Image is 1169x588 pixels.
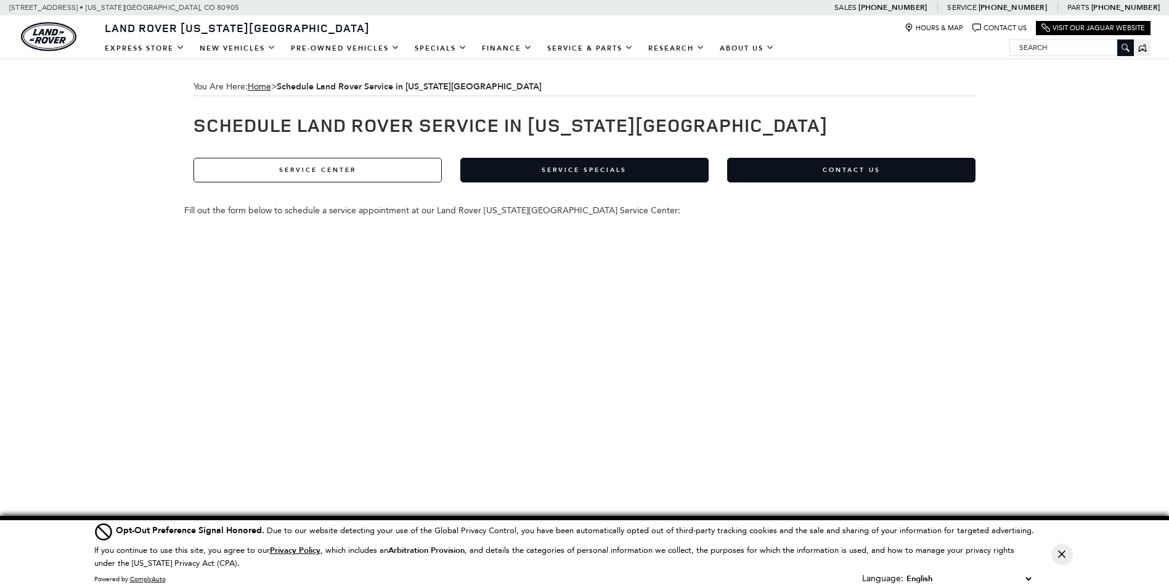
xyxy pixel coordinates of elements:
strong: Arbitration Provision [388,545,465,556]
a: Service & Parts [540,38,641,59]
a: ComplyAuto [130,575,166,583]
nav: Main Navigation [97,38,782,59]
div: Due to our website detecting your use of the Global Privacy Control, you have been automatically ... [116,524,1034,537]
img: Land Rover [21,22,76,51]
button: Close Button [1051,544,1073,565]
a: land-rover [21,22,76,51]
a: Land Rover [US_STATE][GEOGRAPHIC_DATA] [97,20,377,35]
a: [PHONE_NUMBER] [1091,2,1160,12]
a: Home [248,81,271,92]
span: > [248,81,542,92]
div: Powered by [94,576,166,583]
input: Search [1010,40,1133,55]
a: Privacy Policy [270,545,320,555]
div: Breadcrumbs [193,78,976,96]
a: Service Center [193,158,442,182]
u: Privacy Policy [270,545,320,556]
a: [PHONE_NUMBER] [858,2,927,12]
a: Hours & Map [905,23,963,33]
a: Contact Us [727,158,976,182]
a: EXPRESS STORE [97,38,192,59]
div: Language: [862,574,903,583]
a: About Us [712,38,782,59]
a: Contact Us [972,23,1027,33]
h1: Schedule Land Rover Service in [US_STATE][GEOGRAPHIC_DATA] [193,115,976,135]
a: Research [641,38,712,59]
span: Land Rover [US_STATE][GEOGRAPHIC_DATA] [105,20,370,35]
a: [PHONE_NUMBER] [979,2,1047,12]
span: You Are Here: [193,78,976,96]
span: Parts [1067,3,1090,12]
a: Pre-Owned Vehicles [283,38,407,59]
strong: Schedule Land Rover Service in [US_STATE][GEOGRAPHIC_DATA] [277,81,542,92]
a: New Vehicles [192,38,283,59]
a: [STREET_ADDRESS] • [US_STATE][GEOGRAPHIC_DATA], CO 80905 [9,3,239,12]
div: Fill out the form below to schedule a service appointment at our Land Rover [US_STATE][GEOGRAPHIC... [184,205,985,216]
a: Service Specials [460,158,709,182]
a: Finance [475,38,540,59]
span: Opt-Out Preference Signal Honored . [116,525,267,536]
span: Sales [834,3,857,12]
a: Visit Our Jaguar Website [1041,23,1145,33]
select: Language Select [903,572,1034,586]
span: Service [947,3,976,12]
p: If you continue to use this site, you agree to our , which includes an , and details the categori... [94,545,1014,568]
a: Specials [407,38,475,59]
